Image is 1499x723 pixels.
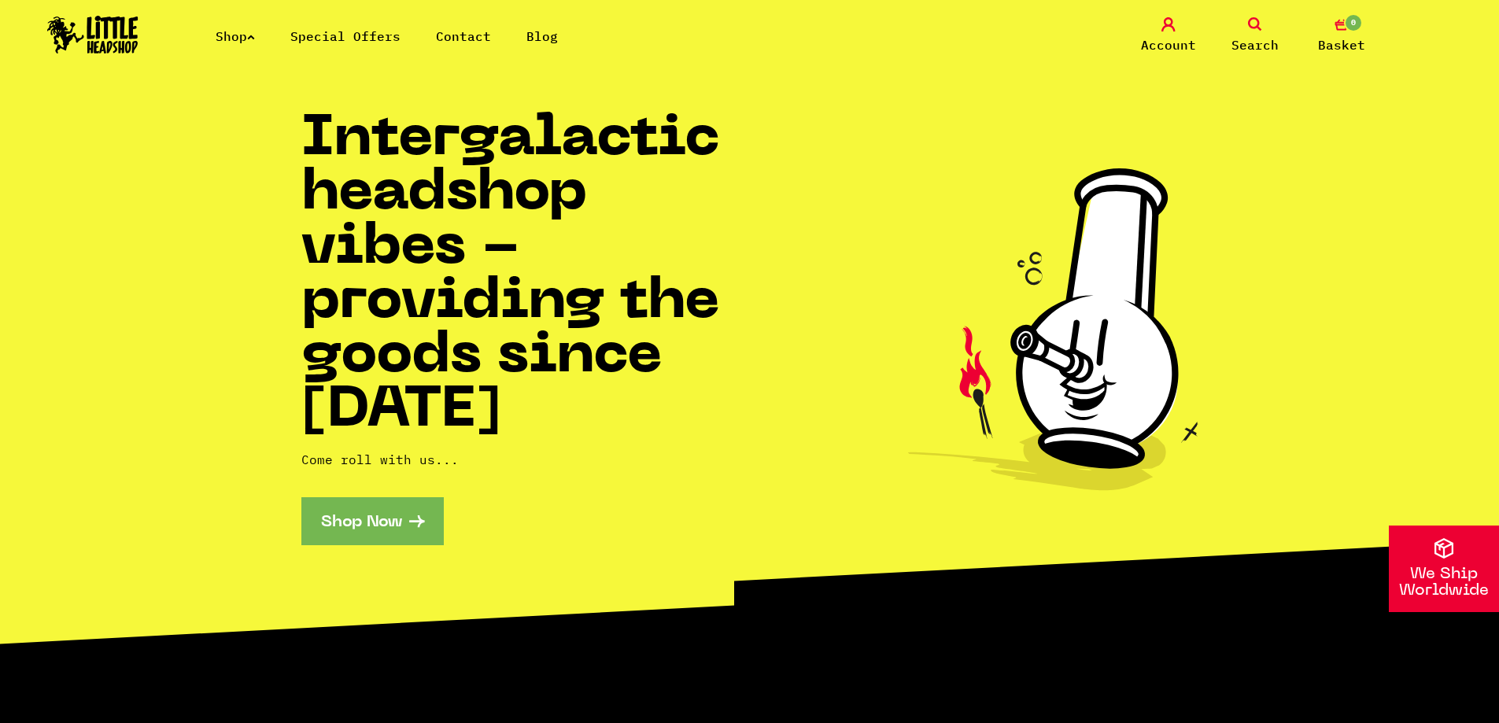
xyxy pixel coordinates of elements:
[290,28,401,44] a: Special Offers
[1318,35,1365,54] span: Basket
[1141,35,1196,54] span: Account
[436,28,491,44] a: Contact
[1216,17,1294,54] a: Search
[1302,17,1381,54] a: 0 Basket
[301,113,750,439] h1: Intergalactic headshop vibes - providing the goods since [DATE]
[301,497,444,545] a: Shop Now
[1231,35,1279,54] span: Search
[216,28,255,44] a: Shop
[47,16,138,53] img: Little Head Shop Logo
[301,450,750,469] p: Come roll with us...
[1344,13,1363,32] span: 0
[1389,566,1499,599] p: We Ship Worldwide
[526,28,558,44] a: Blog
